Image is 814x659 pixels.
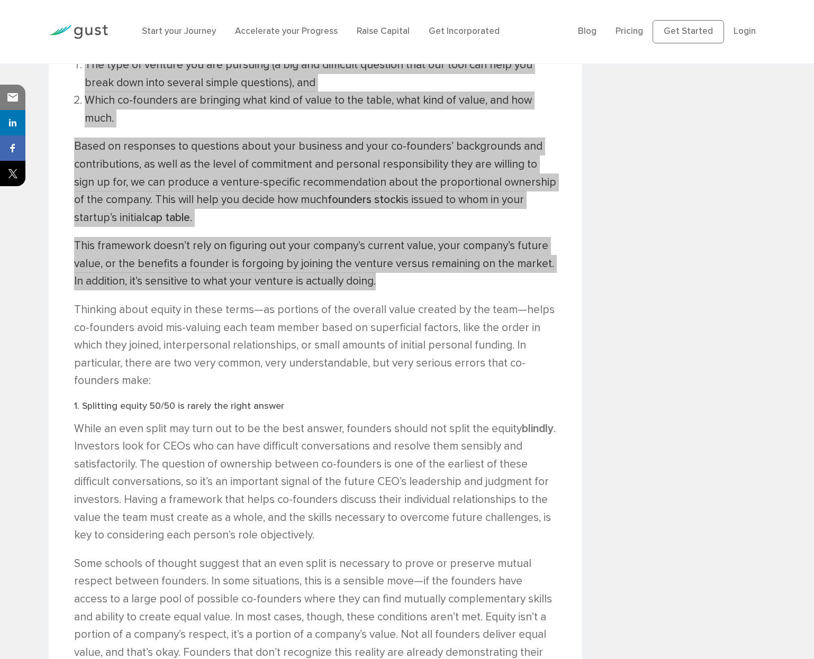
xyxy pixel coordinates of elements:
[429,26,500,36] a: Get Incorporated
[85,56,557,91] li: The type of venture you are pursuing (a big and difficult question that our tool can help you bre...
[144,211,190,224] a: cap table
[74,301,557,390] p: Thinking about equity in these terms—as portions of the overall value created by the team—helps c...
[578,26,596,36] a: Blog
[142,26,216,36] a: Start your Journey
[74,237,557,290] p: This framework doesn’t rely on figuring out your company’s current value, your company’s future v...
[328,193,401,206] a: founders stock
[734,26,756,36] a: Login
[653,20,724,43] a: Get Started
[357,26,410,36] a: Raise Capital
[49,25,108,39] img: Gust Logo
[74,420,557,544] p: While an even split may turn out to be the best answer, founders should not split the equity . In...
[235,26,338,36] a: Accelerate your Progress
[74,138,557,226] p: Based on responses to questions about your business and your co-founders’ backgrounds and contrib...
[85,91,557,127] li: Which co-founders are bringing what kind of value to the table, what kind of value, and how much.
[74,400,557,412] h3: 1. Splitting equity 50/50 is rarely the right answer
[616,26,643,36] a: Pricing
[522,422,554,435] strong: blindly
